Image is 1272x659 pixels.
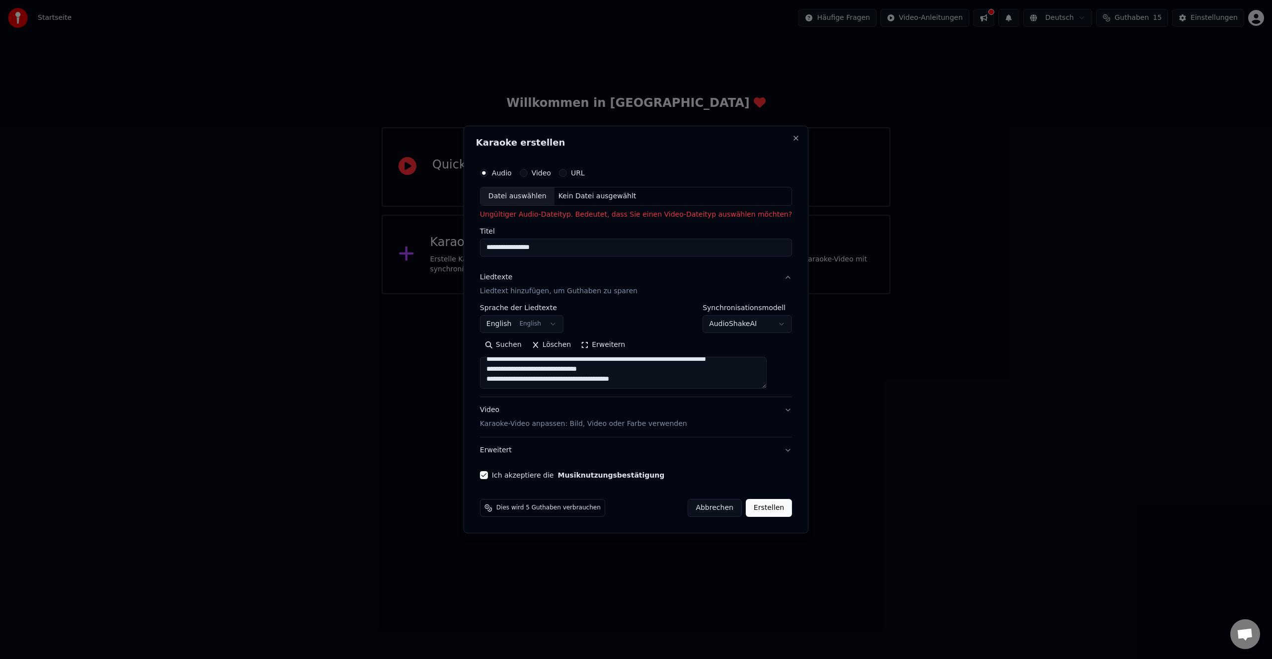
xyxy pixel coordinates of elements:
label: Audio [492,169,512,176]
p: Liedtext hinzufügen, um Guthaben zu sparen [480,286,637,296]
label: Sprache der Liedtexte [480,304,563,311]
div: Liedtexte [480,272,512,282]
p: Ungültiger Audio-Dateityp. Bedeutet, dass Sie einen Video-Dateityp auswählen möchten? [480,210,792,220]
button: Suchen [480,337,527,353]
label: URL [571,169,585,176]
span: Dies wird 5 Guthaben verbrauchen [496,504,601,512]
label: Video [532,169,551,176]
div: Kein Datei ausgewählt [555,191,640,201]
label: Ich akzeptiere die [492,472,664,479]
p: Karaoke-Video anpassen: Bild, Video oder Farbe verwenden [480,419,687,429]
button: Erstellen [746,499,792,517]
button: Erweitert [480,437,792,463]
label: Synchronisationsmodell [703,304,792,311]
button: Löschen [527,337,576,353]
label: Titel [480,228,792,235]
button: LiedtexteLiedtext hinzufügen, um Guthaben zu sparen [480,264,792,304]
div: Datei auswählen [480,187,555,205]
button: VideoKaraoke-Video anpassen: Bild, Video oder Farbe verwenden [480,397,792,437]
div: Video [480,405,687,429]
div: LiedtexteLiedtext hinzufügen, um Guthaben zu sparen [480,304,792,397]
button: Abbrechen [687,499,741,517]
button: Erweitern [576,337,630,353]
h2: Karaoke erstellen [476,138,796,147]
button: Ich akzeptiere die [557,472,664,479]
